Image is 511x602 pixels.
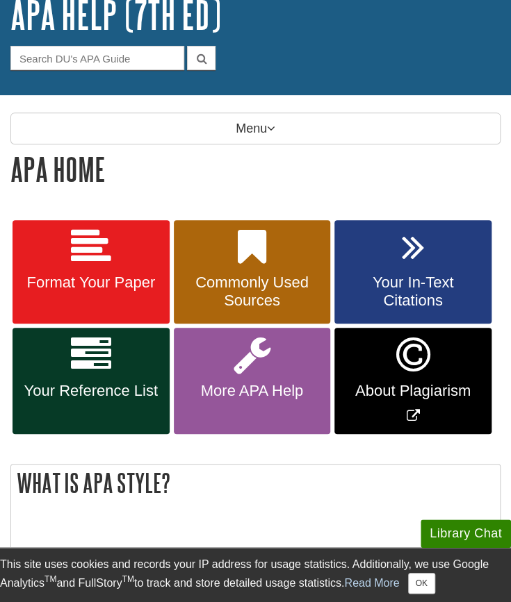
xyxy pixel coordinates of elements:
[23,274,159,292] span: Format Your Paper
[334,220,492,324] a: Your In-Text Citations
[23,382,159,400] span: Your Reference List
[11,465,500,501] h2: What is APA Style?
[344,576,399,588] a: Read More
[174,220,331,324] a: Commonly Used Sources
[174,328,331,434] a: More APA Help
[345,274,481,310] span: Your In-Text Citations
[334,328,492,434] a: Link opens in new window
[345,382,481,400] span: About Plagiarism
[184,382,321,400] span: More APA Help
[10,151,501,187] h1: APA Home
[13,220,170,324] a: Format Your Paper
[421,519,511,548] button: Library Chat
[44,574,56,584] sup: TM
[10,112,501,144] p: Menu
[10,46,184,70] input: Search DU's APA Guide
[408,573,435,594] button: Close
[122,574,134,584] sup: TM
[13,328,170,434] a: Your Reference List
[184,274,321,310] span: Commonly Used Sources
